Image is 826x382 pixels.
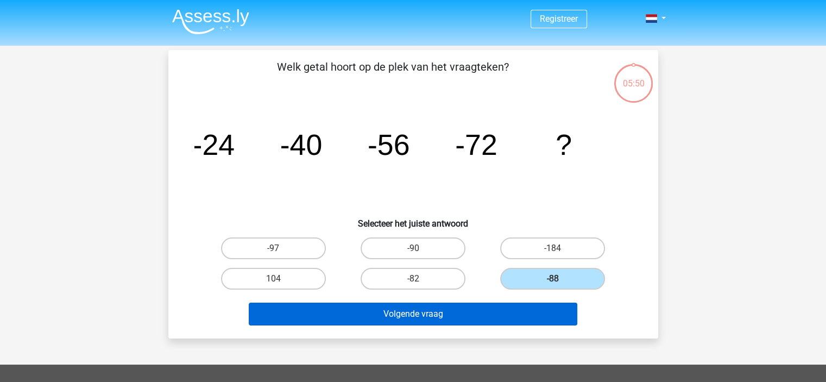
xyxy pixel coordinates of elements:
label: -90 [361,237,465,259]
h6: Selecteer het juiste antwoord [186,210,641,229]
label: -88 [500,268,605,290]
div: 05:50 [613,63,654,90]
label: -184 [500,237,605,259]
tspan: ? [556,128,572,161]
label: -82 [361,268,465,290]
p: Welk getal hoort op de plek van het vraagteken? [186,59,600,91]
tspan: -40 [280,128,322,161]
tspan: -56 [367,128,409,161]
a: Registreer [540,14,578,24]
tspan: -72 [455,128,497,161]
img: Assessly [172,9,249,34]
label: -97 [221,237,326,259]
button: Volgende vraag [249,303,577,325]
label: 104 [221,268,326,290]
tspan: -24 [192,128,235,161]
